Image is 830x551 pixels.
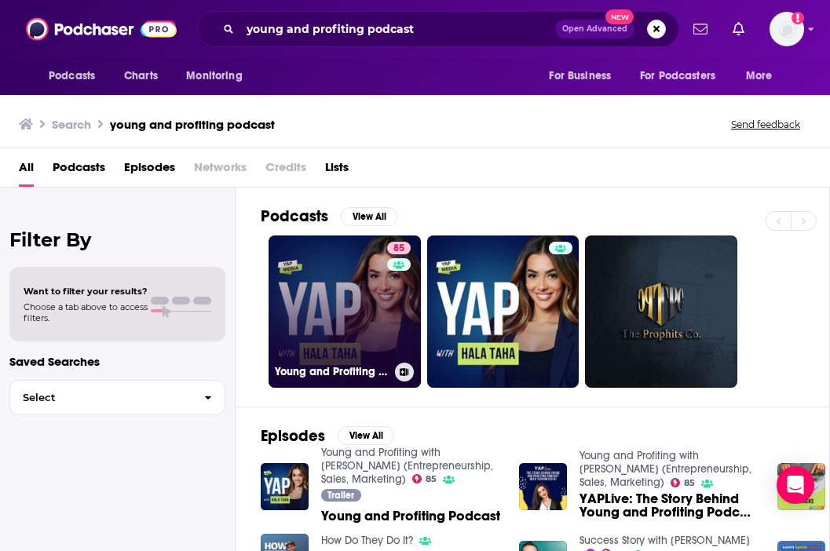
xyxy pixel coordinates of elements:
[9,380,225,415] button: Select
[605,9,634,24] span: New
[549,65,611,87] span: For Business
[261,206,397,226] a: PodcastsView All
[412,474,437,483] a: 85
[770,12,804,46] img: User Profile
[640,65,715,87] span: For Podcasters
[777,466,814,504] div: Open Intercom Messenger
[580,534,750,547] a: Success Story with Scott D. Clary
[110,117,275,132] h3: young and profiting podcast
[261,426,325,446] h2: Episodes
[9,354,225,369] p: Saved Searches
[792,12,804,24] svg: Add a profile image
[24,301,148,323] span: Choose a tab above to access filters.
[519,463,567,511] img: YAPLive: The Story Behind Young and Profiting Podcast with TechUnited NJ | Uncut Version
[726,118,805,131] button: Send feedback
[114,61,167,91] a: Charts
[555,20,634,38] button: Open AdvancedNew
[197,11,679,47] div: Search podcasts, credits, & more...
[175,61,262,91] button: open menu
[261,463,309,511] img: Young and Profiting Podcast
[261,206,328,226] h2: Podcasts
[321,446,493,486] a: Young and Profiting with Hala Taha (Entrepreneurship, Sales, Marketing)
[580,449,751,489] a: Young and Profiting with Hala Taha (Entrepreneurship, Sales, Marketing)
[24,286,148,297] span: Want to filter your results?
[387,242,411,254] a: 85
[52,117,91,132] h3: Search
[19,155,34,187] a: All
[269,235,421,388] a: 85Young and Profiting with [PERSON_NAME] (Entrepreneurship, Sales, Marketing)
[327,491,354,500] span: Trailer
[186,65,242,87] span: Monitoring
[275,365,389,378] h3: Young and Profiting with [PERSON_NAME] (Entrepreneurship, Sales, Marketing)
[777,463,825,511] img: YAPSnacks: Top 3 Lessons of Young and Profiting Podcast with Hala, Jordan and Shiv
[770,12,804,46] button: Show profile menu
[321,509,500,523] a: Young and Profiting Podcast
[124,65,158,87] span: Charts
[426,476,437,483] span: 85
[562,25,627,33] span: Open Advanced
[10,392,192,403] span: Select
[124,155,175,187] a: Episodes
[325,155,349,187] a: Lists
[26,14,177,44] img: Podchaser - Follow, Share and Rate Podcasts
[746,65,773,87] span: More
[684,480,695,487] span: 85
[671,478,696,487] a: 85
[240,16,555,42] input: Search podcasts, credits, & more...
[735,61,792,91] button: open menu
[53,155,105,187] a: Podcasts
[580,492,759,519] a: YAPLive: The Story Behind Young and Profiting Podcast with TechUnited NJ | Uncut Version
[38,61,115,91] button: open menu
[338,426,394,445] button: View All
[194,155,247,187] span: Networks
[265,155,306,187] span: Credits
[341,207,397,226] button: View All
[261,426,394,446] a: EpisodesView All
[630,61,738,91] button: open menu
[9,228,225,251] h2: Filter By
[321,534,413,547] a: How Do They Do It?
[770,12,804,46] span: Logged in as alignPR
[393,241,404,257] span: 85
[687,16,714,42] a: Show notifications dropdown
[538,61,631,91] button: open menu
[726,16,751,42] a: Show notifications dropdown
[49,65,95,87] span: Podcasts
